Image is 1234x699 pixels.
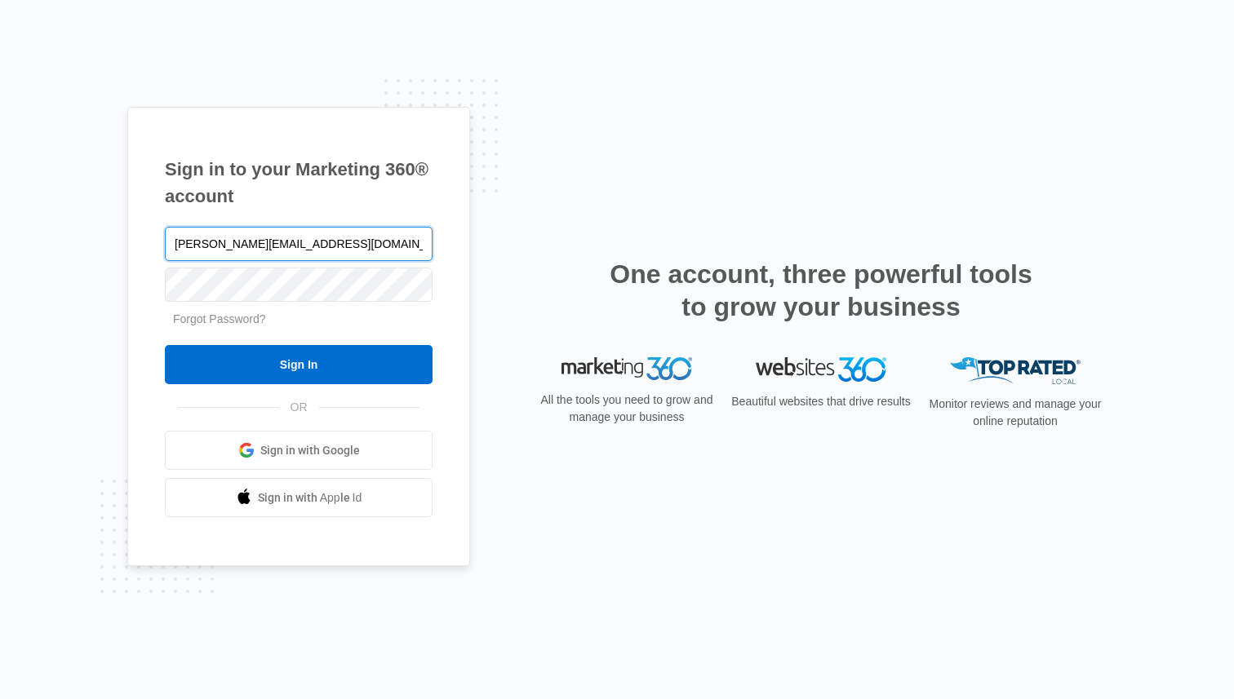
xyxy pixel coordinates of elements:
[173,312,266,325] a: Forgot Password?
[605,258,1037,323] h2: One account, three powerful tools to grow your business
[165,478,433,517] a: Sign in with Apple Id
[260,442,360,459] span: Sign in with Google
[279,399,319,416] span: OR
[924,396,1107,430] p: Monitor reviews and manage your online reputation
[165,345,433,384] input: Sign In
[165,227,433,261] input: Email
[258,489,362,507] span: Sign in with Apple Id
[730,393,912,410] p: Beautiful websites that drive results
[535,392,718,426] p: All the tools you need to grow and manage your business
[165,156,433,210] h1: Sign in to your Marketing 360® account
[756,357,886,381] img: Websites 360
[950,357,1081,384] img: Top Rated Local
[562,357,692,380] img: Marketing 360
[165,431,433,470] a: Sign in with Google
